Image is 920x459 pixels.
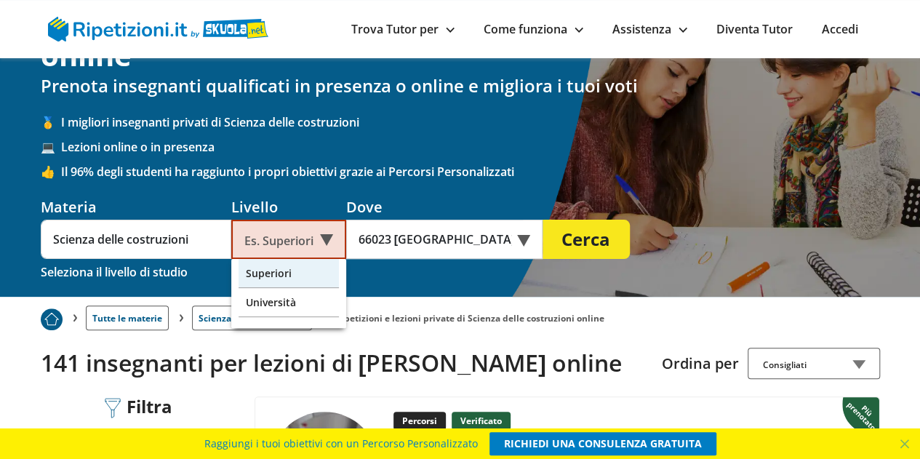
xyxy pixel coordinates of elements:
span: 👍 [41,164,61,180]
div: Università [239,288,339,317]
p: Verificato [452,412,511,430]
img: logo Skuola.net | Ripetizioni.it [48,17,268,41]
a: Scienza delle costruzioni [192,306,312,330]
span: 💻 [41,139,61,155]
a: RICHIEDI UNA CONSULENZA GRATUITA [489,432,716,455]
h2: 141 insegnanti per lezioni di [PERSON_NAME] online [41,349,651,377]
a: Assistenza [612,21,687,37]
img: Piu prenotato [41,308,63,330]
div: Materia [41,197,231,217]
div: Dove [346,197,543,217]
h1: Ripetizioni e lezioni private di Scienza delle costruzioni online [41,3,880,73]
div: Livello [231,197,346,217]
a: Trova Tutor per [351,21,455,37]
div: Superiori [239,259,339,288]
button: Cerca [543,220,630,259]
input: Es. Indirizzo o CAP [346,220,523,259]
div: Seleziona il livello di studio [41,262,188,282]
li: Ripetizioni e lezioni private di Scienza delle costruzioni online [335,312,604,324]
span: 🥇 [41,114,61,130]
img: Piu prenotato [842,396,882,435]
div: Consigliati [748,348,880,379]
a: Tutte le materie [86,306,169,330]
a: Accedi [822,21,858,37]
p: Percorsi [393,412,446,430]
span: Raggiungi i tuoi obiettivi con un Percorso Personalizzato [204,432,478,455]
label: Ordina per [662,354,739,373]
img: Filtra filtri mobile [105,398,121,418]
span: I migliori insegnanti privati di Scienza delle costruzioni [61,114,880,130]
span: Il 96% degli studenti ha raggiunto i propri obiettivi grazie ai Percorsi Personalizzati [61,164,880,180]
a: Diventa Tutor [716,21,793,37]
nav: breadcrumb d-none d-tablet-block [41,297,880,330]
a: Come funziona [484,21,583,37]
a: logo Skuola.net | Ripetizioni.it [48,20,268,36]
span: Lezioni online o in presenza [61,139,880,155]
h2: Prenota insegnanti qualificati in presenza o online e migliora i tuoi voti [41,76,880,97]
div: Es. Superiori [231,220,346,259]
input: Es. Matematica [41,220,231,259]
div: Filtra [100,396,178,419]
